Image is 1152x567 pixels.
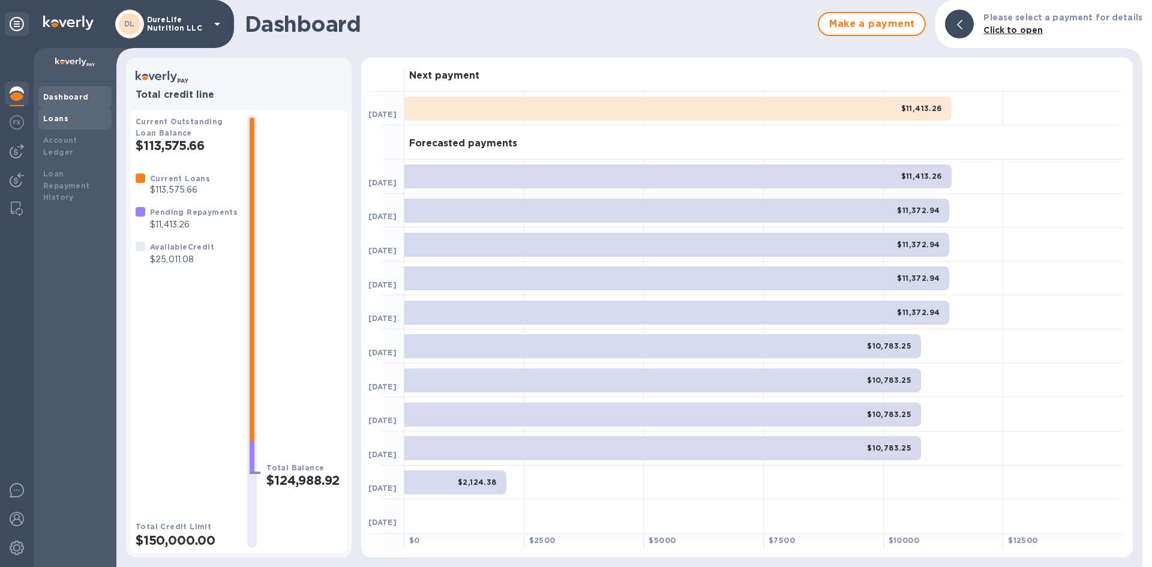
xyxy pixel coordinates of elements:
[867,376,911,385] b: $10,783.25
[147,16,207,32] p: DureLife Nutrition LLC
[897,240,940,249] b: $11,372.94
[43,92,89,101] b: Dashboard
[150,174,210,183] b: Current Loans
[368,518,397,527] b: [DATE]
[368,110,397,119] b: [DATE]
[136,89,342,101] h3: Total credit line
[43,114,68,123] b: Loans
[458,478,497,487] b: $2,124.38
[649,536,676,545] b: $ 5000
[124,19,135,28] b: DL
[368,178,397,187] b: [DATE]
[368,484,397,493] b: [DATE]
[867,443,911,452] b: $10,783.25
[897,308,940,317] b: $11,372.94
[901,172,942,181] b: $11,413.26
[889,536,919,545] b: $ 10000
[136,138,238,153] h2: $113,575.66
[43,169,90,202] b: Loan Repayment History
[368,416,397,425] b: [DATE]
[867,410,911,419] b: $10,783.25
[266,473,342,488] h2: $124,988.92
[529,536,556,545] b: $ 2500
[409,138,517,149] h3: Forecasted payments
[983,13,1142,22] b: Please select a payment for details
[10,115,24,130] img: Foreign exchange
[818,12,926,36] button: Make a payment
[983,25,1043,35] b: Click to open
[136,117,223,137] b: Current Outstanding Loan Balance
[368,382,397,391] b: [DATE]
[150,218,238,231] p: $11,413.26
[266,463,324,472] b: Total Balance
[897,206,940,215] b: $11,372.94
[136,522,211,531] b: Total Credit Limit
[1008,536,1037,545] b: $ 12500
[43,136,77,157] b: Account Ledger
[901,104,942,113] b: $11,413.26
[368,212,397,221] b: [DATE]
[769,536,795,545] b: $ 7500
[368,246,397,255] b: [DATE]
[245,11,812,37] h1: Dashboard
[368,314,397,323] b: [DATE]
[150,184,210,196] p: $113,575.66
[136,533,238,548] h2: $150,000.00
[829,17,915,31] span: Make a payment
[368,450,397,459] b: [DATE]
[150,253,214,266] p: $25,011.08
[5,12,29,36] div: Unpin categories
[897,274,940,283] b: $11,372.94
[150,242,214,251] b: Available Credit
[43,16,94,30] img: Logo
[368,280,397,289] b: [DATE]
[150,208,238,217] b: Pending Repayments
[409,70,479,82] h3: Next payment
[368,348,397,357] b: [DATE]
[409,536,420,545] b: $ 0
[867,341,911,350] b: $10,783.25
